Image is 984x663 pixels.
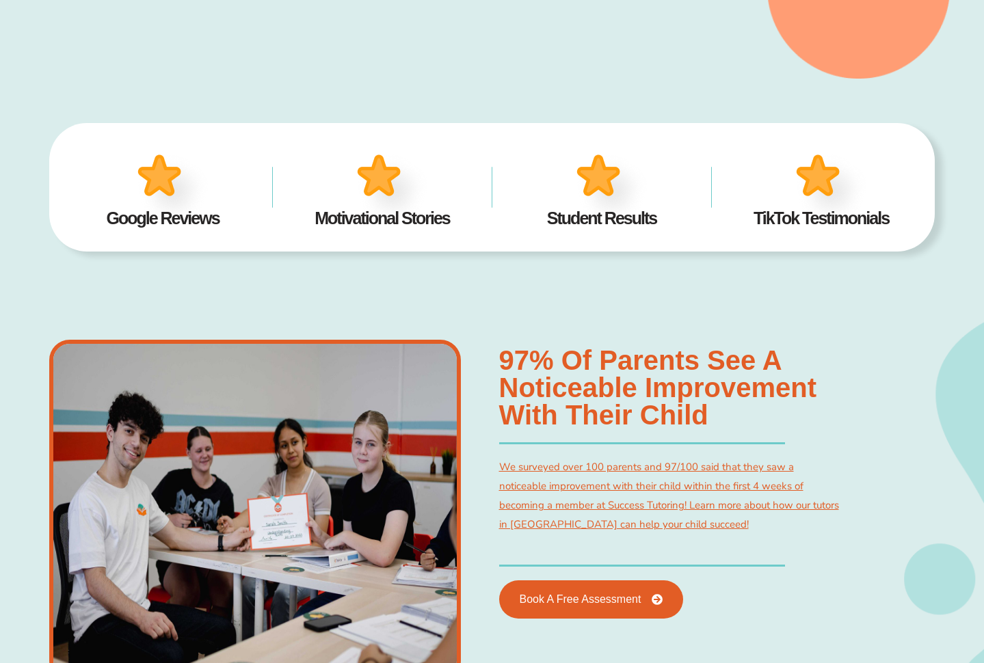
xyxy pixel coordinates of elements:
[499,580,684,619] a: Book A Free Assessment
[74,210,252,227] h4: Google Reviews
[732,210,910,227] h4: TikTok Testimonials
[749,509,984,663] iframe: Chat Widget
[520,594,641,605] span: Book A Free Assessment
[513,210,691,227] h4: Student Results
[293,210,471,227] h4: Motivational Stories
[499,347,840,429] h3: 97% of parents see a noticeable improvement with their child
[499,460,839,531] a: We surveyed over 100 parents and 97/100 said that they saw a noticeable improvement with their ch...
